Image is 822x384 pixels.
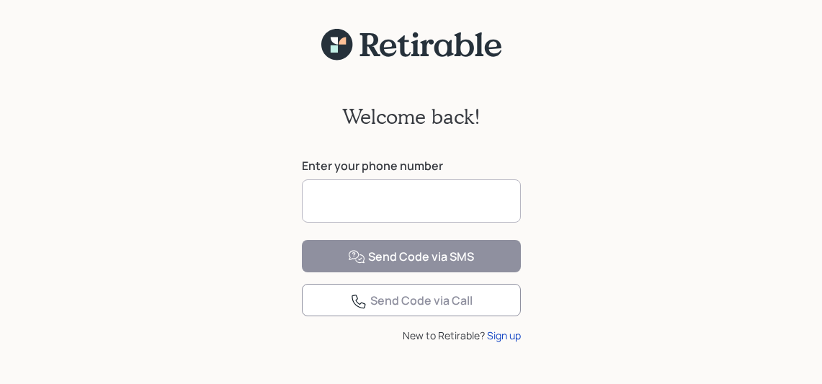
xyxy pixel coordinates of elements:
button: Send Code via Call [302,284,521,316]
div: New to Retirable? [302,328,521,343]
div: Sign up [487,328,521,343]
div: Send Code via Call [350,293,473,310]
button: Send Code via SMS [302,240,521,272]
h2: Welcome back! [342,104,481,129]
div: Send Code via SMS [348,249,474,266]
label: Enter your phone number [302,158,521,174]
